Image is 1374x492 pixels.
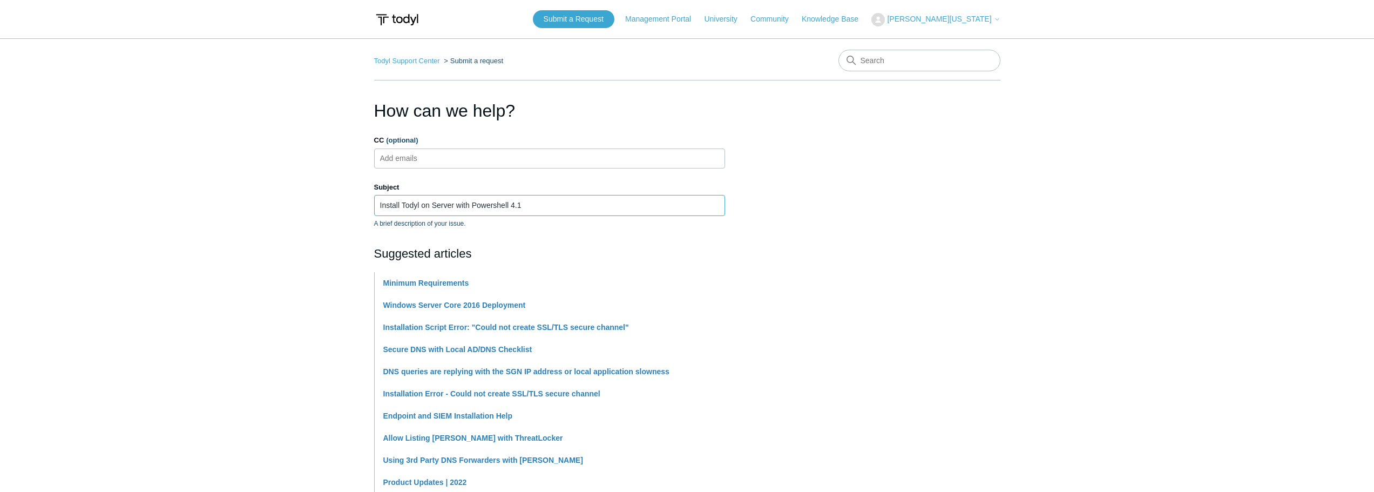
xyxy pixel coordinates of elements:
a: Management Portal [625,14,702,25]
a: DNS queries are replying with the SGN IP address or local application slowness [383,367,669,376]
a: University [704,14,748,25]
span: [PERSON_NAME][US_STATE] [887,15,991,23]
a: Community [750,14,800,25]
label: CC [374,135,725,146]
a: Product Updates | 2022 [383,478,467,487]
a: Endpoint and SIEM Installation Help [383,412,513,420]
span: (optional) [386,136,418,144]
h1: How can we help? [374,98,725,124]
a: Minimum Requirements [383,279,469,287]
a: Installation Error - Could not create SSL/TLS secure channel [383,389,600,398]
h2: Suggested articles [374,245,725,262]
p: A brief description of your issue. [374,219,725,228]
li: Todyl Support Center [374,57,442,65]
a: Installation Script Error: "Could not create SSL/TLS secure channel" [383,323,629,332]
a: Submit a Request [533,10,614,28]
input: Search [838,50,1000,71]
a: Knowledge Base [802,14,869,25]
a: Todyl Support Center [374,57,440,65]
a: Allow Listing [PERSON_NAME] with ThreatLocker [383,434,563,442]
a: Using 3rd Party DNS Forwarders with [PERSON_NAME] [383,456,583,464]
button: [PERSON_NAME][US_STATE] [871,13,1000,26]
input: Add emails [376,150,440,166]
a: Windows Server Core 2016 Deployment [383,301,526,309]
img: Todyl Support Center Help Center home page [374,10,420,30]
label: Subject [374,182,725,193]
a: Secure DNS with Local AD/DNS Checklist [383,345,532,354]
li: Submit a request [442,57,503,65]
